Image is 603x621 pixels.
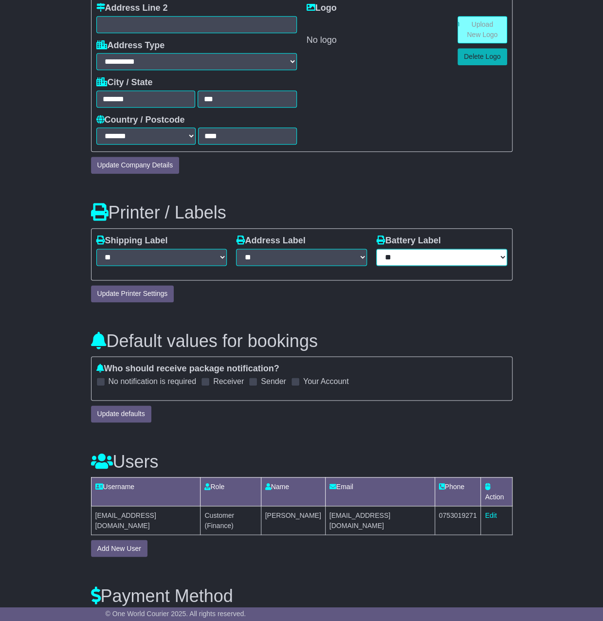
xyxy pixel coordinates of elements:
span: © One World Courier 2025. All rights reserved. [106,610,246,618]
label: Logo [307,3,337,14]
label: Shipping Label [96,236,168,246]
td: Email [325,477,435,506]
span: No logo [307,35,337,45]
label: Receiver [213,377,244,386]
td: Role [201,477,261,506]
td: Action [481,477,512,506]
label: Address Label [236,236,305,246]
h3: Default values for bookings [91,331,512,351]
td: [EMAIL_ADDRESS][DOMAIN_NAME] [91,506,201,534]
label: Sender [261,377,286,386]
a: Upload New Logo [457,16,507,43]
td: 0753019271 [435,506,481,534]
button: Update defaults [91,405,151,422]
h3: Users [91,452,512,471]
td: Name [261,477,325,506]
button: Update Printer Settings [91,285,174,302]
label: Address Line 2 [96,3,168,14]
td: [EMAIL_ADDRESS][DOMAIN_NAME] [325,506,435,534]
label: Country / Postcode [96,115,185,126]
label: Who should receive package notification? [96,364,279,374]
td: Phone [435,477,481,506]
label: Your Account [303,377,349,386]
label: City / State [96,77,153,88]
h3: Printer / Labels [91,203,512,222]
label: Battery Label [376,236,440,246]
h3: Payment Method [91,586,512,605]
button: Add New User [91,540,147,557]
label: Address Type [96,40,165,51]
td: Username [91,477,201,506]
button: Update Company Details [91,157,180,174]
label: No notification is required [109,377,197,386]
td: Customer (Finance) [201,506,261,534]
td: [PERSON_NAME] [261,506,325,534]
a: Edit [485,511,496,519]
